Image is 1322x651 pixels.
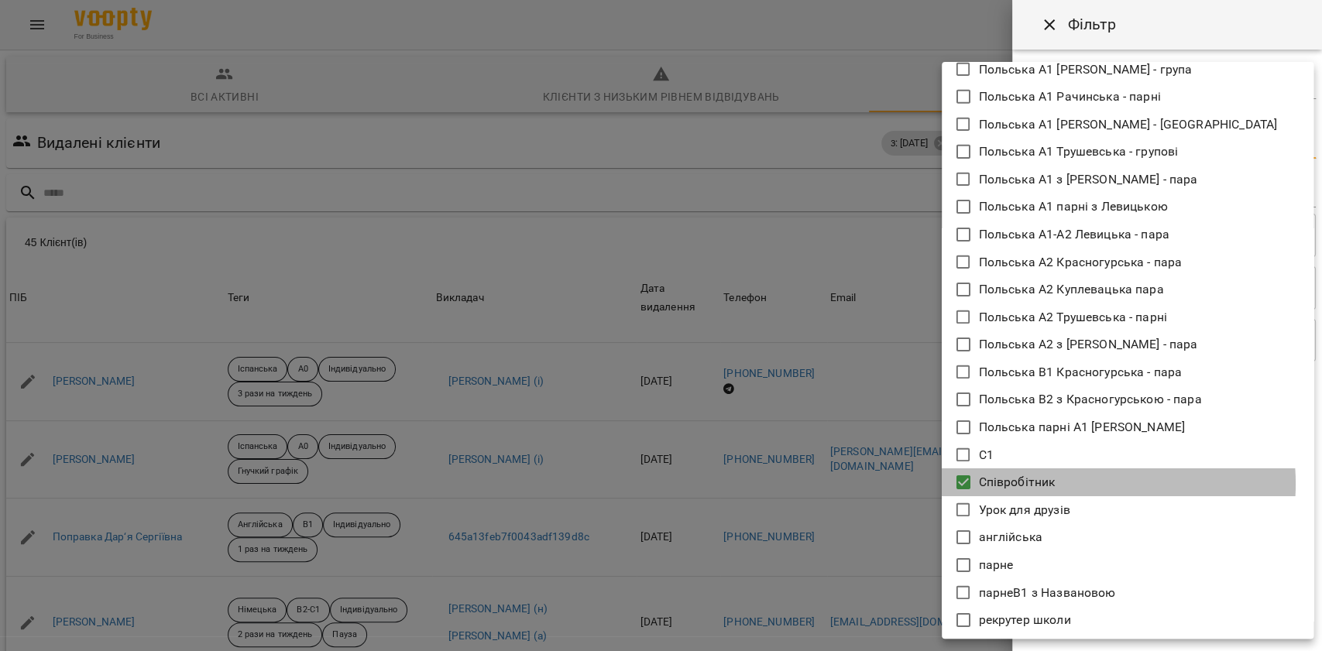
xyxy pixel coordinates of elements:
p: Польська А1 з [PERSON_NAME] - пара [979,170,1198,189]
p: Урок для друзів [979,501,1070,519]
p: Польська А1 парні з Левицькою [979,197,1168,216]
p: Польська А1 [PERSON_NAME] - група [979,60,1193,79]
p: Польська А2 Куплевацька пара [979,280,1164,299]
p: Польська А1 Трушевська - групові [979,142,1179,161]
p: Польська А1-А2 Левицька - пара [979,225,1169,244]
p: Польська А1 Рачинська - парні [979,87,1161,106]
p: парнеВ1 з Названовою [979,584,1116,602]
p: Польська парні А1 [PERSON_NAME] [979,418,1186,437]
p: Польська А2 Трушевська - парні [979,308,1167,327]
p: Польська А1 [PERSON_NAME] - [GEOGRAPHIC_DATA] [979,115,1278,134]
p: С1 [979,446,994,464]
p: Польська А2 Красногурська - пара [979,253,1183,272]
p: парне [979,556,1014,574]
p: Співробітник [979,473,1056,492]
p: Польська В1 Красногурська - пара [979,363,1183,382]
p: Польська А2 з [PERSON_NAME] - пара [979,335,1198,354]
p: англійська [979,528,1042,546]
p: Польська В2 з Красногурською - пара [979,390,1202,409]
p: рекрутер школи [979,611,1071,629]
